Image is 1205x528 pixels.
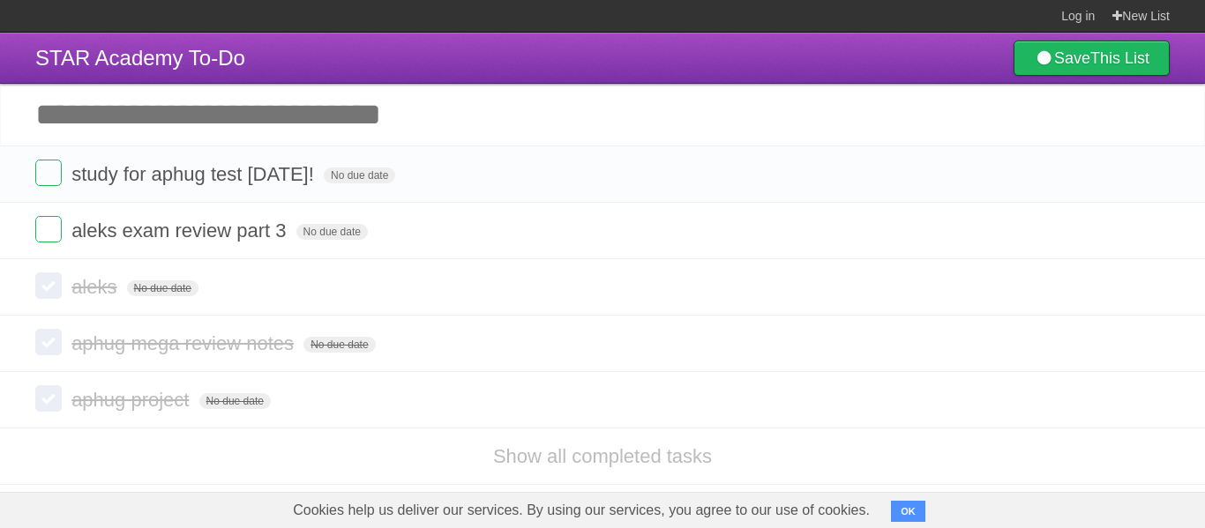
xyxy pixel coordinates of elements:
[1090,49,1149,67] b: This List
[891,501,925,522] button: OK
[35,46,245,70] span: STAR Academy To-Do
[303,337,375,353] span: No due date
[493,445,712,467] a: Show all completed tasks
[35,216,62,242] label: Done
[296,224,368,240] span: No due date
[71,389,193,411] span: aphug project
[71,276,121,298] span: aleks
[199,393,271,409] span: No due date
[324,167,395,183] span: No due date
[35,160,62,186] label: Done
[71,163,318,185] span: study for aphug test [DATE]!
[35,329,62,355] label: Done
[1014,41,1170,76] a: SaveThis List
[35,272,62,299] label: Done
[35,385,62,412] label: Done
[71,219,290,242] span: aleks exam review part 3
[127,280,198,296] span: No due date
[275,493,887,528] span: Cookies help us deliver our services. By using our services, you agree to our use of cookies.
[71,332,298,354] span: aphug mega review notes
